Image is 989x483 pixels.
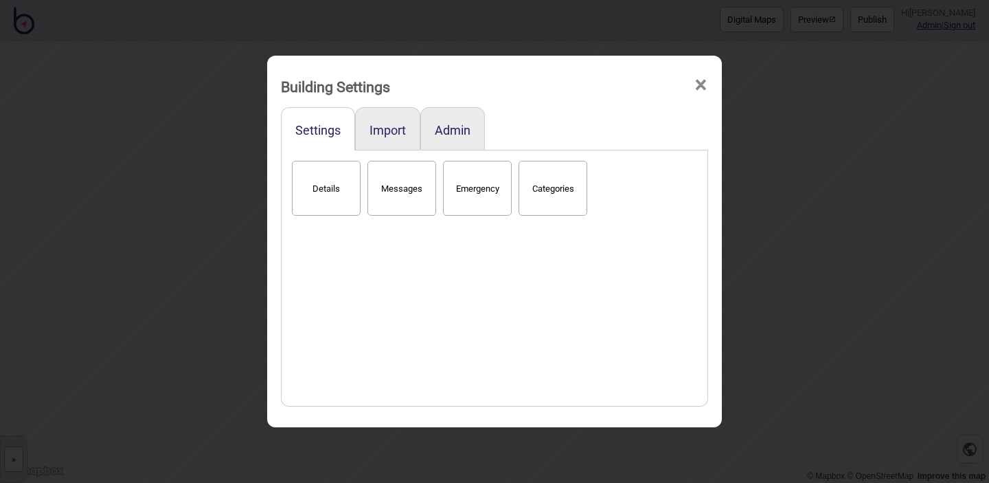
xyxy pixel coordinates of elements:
[281,72,390,102] div: Building Settings
[292,161,361,216] button: Details
[519,161,587,216] button: Categories
[435,123,470,137] button: Admin
[694,63,708,108] span: ×
[367,161,436,216] button: Messages
[443,161,512,216] button: Emergency
[295,123,341,137] button: Settings
[370,123,406,137] button: Import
